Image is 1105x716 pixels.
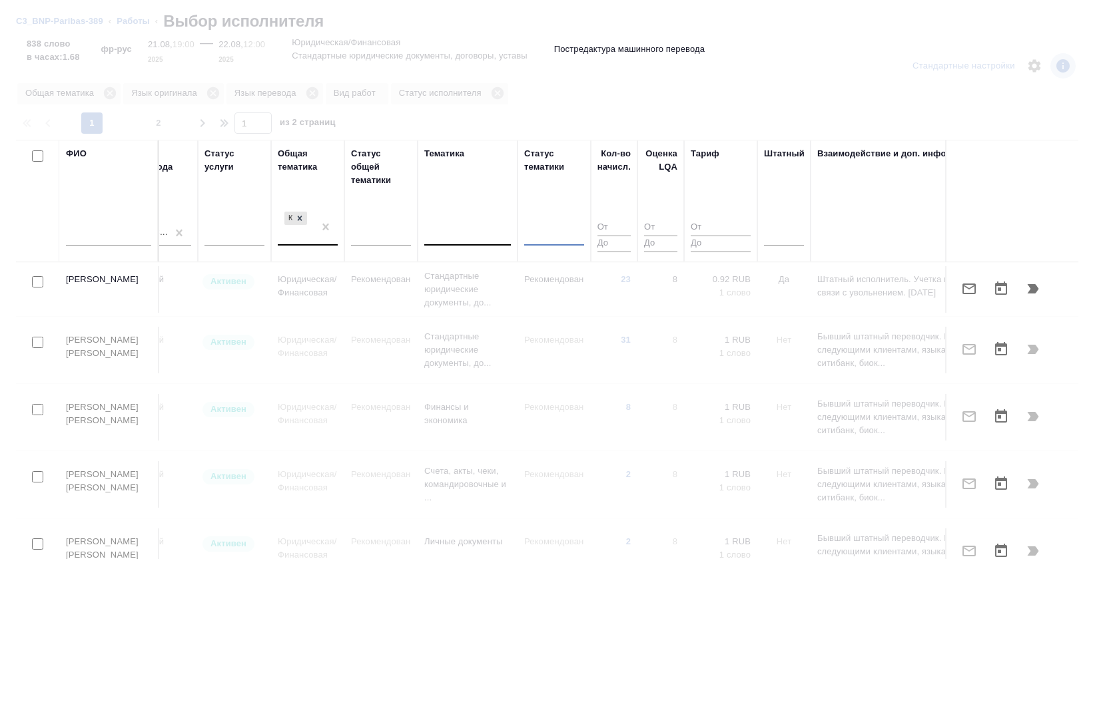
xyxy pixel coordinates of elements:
[597,220,631,236] input: От
[66,147,87,160] div: ФИО
[204,147,264,174] div: Статус услуги
[597,236,631,252] input: До
[985,273,1017,305] button: Открыть календарь загрузки
[32,337,43,348] input: Выбери исполнителей, чтобы отправить приглашение на работу
[817,147,978,160] div: Взаимодействие и доп. информация
[985,535,1017,567] button: Открыть календарь загрузки
[985,401,1017,433] button: Открыть календарь загрузки
[644,147,677,174] div: Оценка LQA
[524,147,584,174] div: Статус тематики
[32,538,43,550] input: Выбери исполнителей, чтобы отправить приглашение на работу
[131,147,191,174] div: Язык перевода
[424,147,464,160] div: Тематика
[691,220,751,236] input: От
[284,212,292,226] div: Юридическая/Финансовая
[985,333,1017,365] button: Открыть календарь загрузки
[554,43,705,56] p: Постредактура машинного перевода
[32,471,43,482] input: Выбери исполнителей, чтобы отправить приглашение на работу
[59,394,159,441] td: [PERSON_NAME] [PERSON_NAME]
[32,276,43,287] input: Выбери исполнителей, чтобы отправить приглашение на работу
[597,147,631,174] div: Кол-во начисл.
[278,147,338,174] div: Общая тематика
[283,210,308,227] div: Юридическая/Финансовая
[59,327,159,373] td: [PERSON_NAME] [PERSON_NAME]
[32,404,43,415] input: Выбери исполнителей, чтобы отправить приглашение на работу
[1017,273,1049,305] button: Продолжить
[953,273,985,305] button: Отправить предложение о работе
[351,147,411,187] div: Статус общей тематики
[59,266,159,313] td: [PERSON_NAME]
[644,220,677,236] input: От
[691,236,751,252] input: До
[59,461,159,508] td: [PERSON_NAME] [PERSON_NAME]
[691,147,719,160] div: Тариф
[985,468,1017,500] button: Открыть календарь загрузки
[764,147,805,160] div: Штатный
[644,236,677,252] input: До
[59,528,159,575] td: [PERSON_NAME] [PERSON_NAME]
